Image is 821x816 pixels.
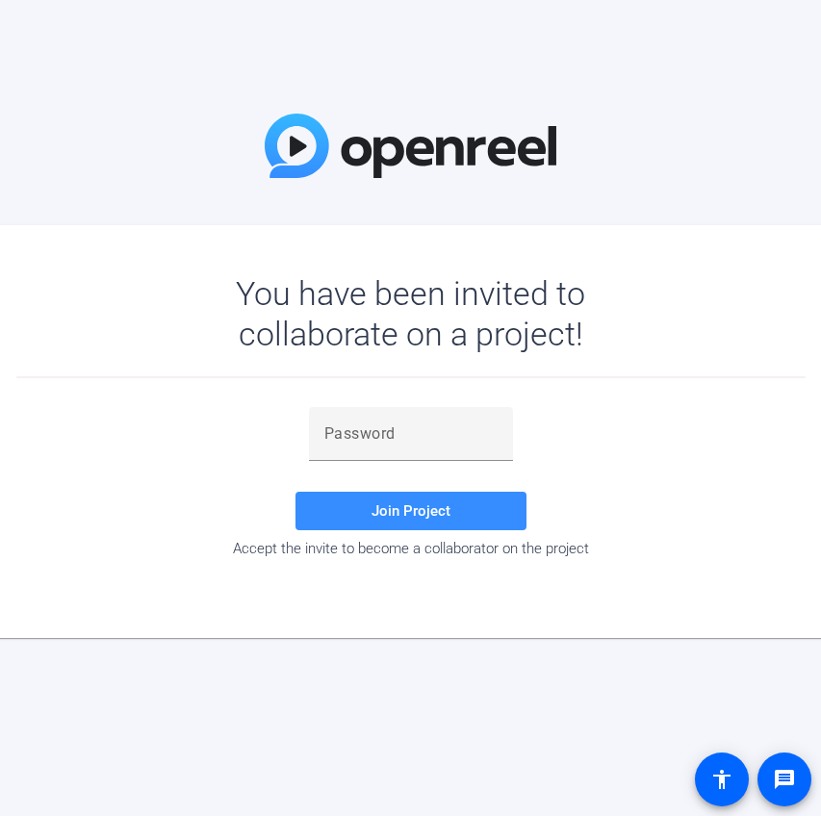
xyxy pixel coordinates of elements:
img: OpenReel Logo [265,114,557,178]
button: Join Project [295,492,526,530]
div: Accept the invite to become a collaborator on the project [16,540,806,557]
mat-icon: accessibility [710,768,733,791]
input: Password [324,422,498,446]
span: Join Project [372,502,450,520]
mat-icon: message [773,768,796,791]
div: You have been invited to collaborate on a project! [180,273,641,354]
